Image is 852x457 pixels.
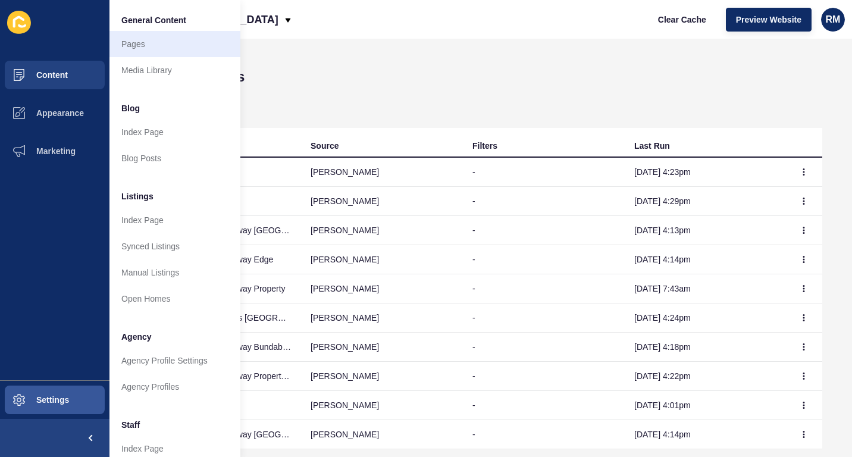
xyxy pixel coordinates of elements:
[463,245,625,274] td: -
[121,14,186,26] span: General Content
[463,362,625,391] td: -
[648,8,716,32] button: Clear Cache
[301,245,463,274] td: [PERSON_NAME]
[625,158,787,187] td: [DATE] 4:23pm
[311,140,339,152] div: Source
[109,259,240,286] a: Manual Listings
[109,374,240,400] a: Agency Profiles
[109,119,240,145] a: Index Page
[109,233,240,259] a: Synced Listings
[826,14,841,26] span: RM
[463,158,625,187] td: -
[625,362,787,391] td: [DATE] 4:22pm
[109,286,240,312] a: Open Homes
[463,391,625,420] td: -
[736,14,801,26] span: Preview Website
[301,158,463,187] td: [PERSON_NAME]
[301,333,463,362] td: [PERSON_NAME]
[121,331,152,343] span: Agency
[463,333,625,362] td: -
[109,207,240,233] a: Index Page
[625,216,787,245] td: [DATE] 4:13pm
[625,391,787,420] td: [DATE] 4:01pm
[634,140,670,152] div: Last Run
[109,145,240,171] a: Blog Posts
[121,102,140,114] span: Blog
[301,274,463,303] td: [PERSON_NAME]
[463,187,625,216] td: -
[463,420,625,449] td: -
[301,216,463,245] td: [PERSON_NAME]
[301,391,463,420] td: [PERSON_NAME]
[301,362,463,391] td: [PERSON_NAME]
[121,419,140,431] span: Staff
[463,303,625,333] td: -
[625,245,787,274] td: [DATE] 4:14pm
[625,274,787,303] td: [DATE] 7:43am
[472,140,497,152] div: Filters
[463,216,625,245] td: -
[625,333,787,362] td: [DATE] 4:18pm
[625,303,787,333] td: [DATE] 4:24pm
[726,8,812,32] button: Preview Website
[301,303,463,333] td: [PERSON_NAME]
[109,31,240,57] a: Pages
[463,274,625,303] td: -
[658,14,706,26] span: Clear Cache
[301,187,463,216] td: [PERSON_NAME]
[109,57,240,83] a: Media Library
[121,190,154,202] span: Listings
[109,348,240,374] a: Agency Profile Settings
[139,68,822,85] h1: Listing sources
[301,420,463,449] td: [PERSON_NAME]
[625,187,787,216] td: [DATE] 4:29pm
[625,420,787,449] td: [DATE] 4:14pm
